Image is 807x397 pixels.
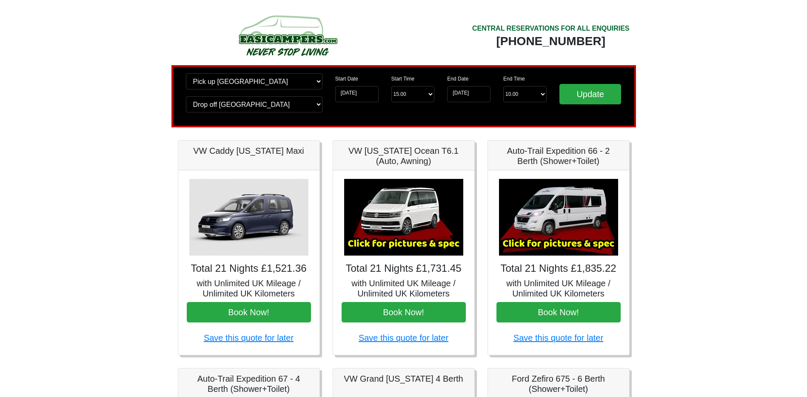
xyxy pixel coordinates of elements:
[342,146,466,166] h5: VW [US_STATE] Ocean T6.1 (Auto, Awning)
[344,179,463,256] img: VW California Ocean T6.1 (Auto, Awning)
[503,75,525,83] label: End Time
[472,34,630,49] div: [PHONE_NUMBER]
[472,23,630,34] div: CENTRAL RESERVATIONS FOR ALL ENQUIRIES
[187,374,311,394] h5: Auto-Trail Expedition 67 - 4 Berth (Shower+Toilet)
[559,84,622,104] input: Update
[447,86,490,102] input: Return Date
[342,302,466,322] button: Book Now!
[342,278,466,299] h5: with Unlimited UK Mileage / Unlimited UK Kilometers
[189,179,308,256] img: VW Caddy California Maxi
[187,278,311,299] h5: with Unlimited UK Mileage / Unlimited UK Kilometers
[496,374,621,394] h5: Ford Zefiro 675 - 6 Berth (Shower+Toilet)
[391,75,415,83] label: Start Time
[187,262,311,275] h4: Total 21 Nights £1,521.36
[499,179,618,256] img: Auto-Trail Expedition 66 - 2 Berth (Shower+Toilet)
[359,333,448,342] a: Save this quote for later
[187,302,311,322] button: Book Now!
[342,374,466,384] h5: VW Grand [US_STATE] 4 Berth
[496,278,621,299] h5: with Unlimited UK Mileage / Unlimited UK Kilometers
[342,262,466,275] h4: Total 21 Nights £1,731.45
[204,333,294,342] a: Save this quote for later
[496,302,621,322] button: Book Now!
[207,12,368,59] img: campers-checkout-logo.png
[496,262,621,275] h4: Total 21 Nights £1,835.22
[335,75,358,83] label: Start Date
[187,146,311,156] h5: VW Caddy [US_STATE] Maxi
[496,146,621,166] h5: Auto-Trail Expedition 66 - 2 Berth (Shower+Toilet)
[335,86,379,102] input: Start Date
[447,75,468,83] label: End Date
[513,333,603,342] a: Save this quote for later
